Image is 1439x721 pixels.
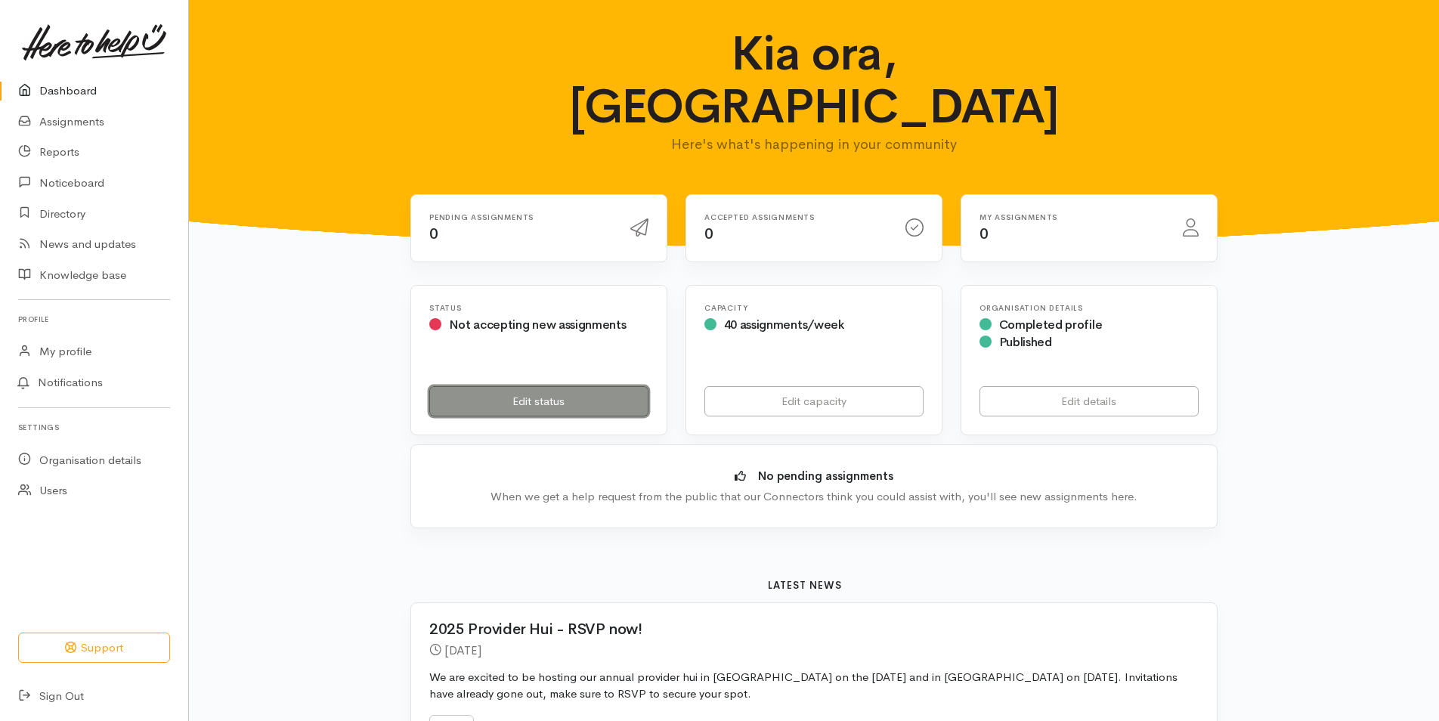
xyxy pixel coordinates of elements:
[724,317,844,333] span: 40 assignments/week
[18,309,170,330] h6: Profile
[704,224,713,243] span: 0
[449,317,627,333] span: Not accepting new assignments
[520,134,1109,155] p: Here's what's happening in your community
[520,27,1109,134] h1: Kia ora, [GEOGRAPHIC_DATA]
[18,417,170,438] h6: Settings
[444,642,481,658] time: [DATE]
[979,224,989,243] span: 0
[979,304,1199,312] h6: Organisation Details
[429,224,438,243] span: 0
[704,304,924,312] h6: Capacity
[768,579,842,592] b: Latest news
[704,386,924,417] a: Edit capacity
[758,469,893,483] b: No pending assignments
[979,386,1199,417] a: Edit details
[979,213,1165,221] h6: My assignments
[999,334,1052,350] span: Published
[429,213,612,221] h6: Pending assignments
[704,213,887,221] h6: Accepted assignments
[429,386,648,417] a: Edit status
[999,317,1103,333] span: Completed profile
[434,488,1194,506] div: When we get a help request from the public that our Connectors think you could assist with, you'l...
[18,633,170,664] button: Support
[429,621,1181,638] h2: 2025 Provider Hui - RSVP now!
[429,304,648,312] h6: Status
[429,669,1199,703] p: We are excited to be hosting our annual provider hui in [GEOGRAPHIC_DATA] on the [DATE] and in [G...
